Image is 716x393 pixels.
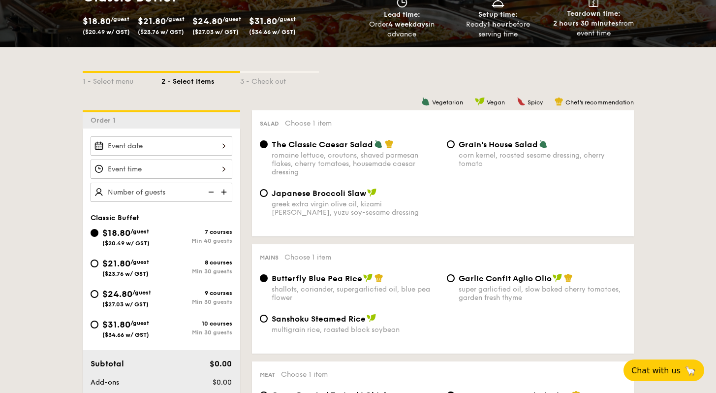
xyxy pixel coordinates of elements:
span: Teardown time: [567,9,621,18]
div: greek extra virgin olive oil, kizami [PERSON_NAME], yuzu soy-sesame dressing [272,200,439,217]
input: $31.80/guest($34.66 w/ GST)10 coursesMin 30 guests [91,321,98,328]
span: /guest [111,16,129,23]
span: Mains [260,254,279,261]
span: Vegan [487,99,505,106]
span: /guest [132,289,151,296]
div: corn kernel, roasted sesame dressing, cherry tomato [459,151,626,168]
strong: 2 hours 30 minutes [553,19,619,28]
div: Order in advance [358,20,446,39]
span: Garlic Confit Aglio Olio [459,274,552,283]
div: Min 30 guests [161,268,232,275]
img: icon-spicy.37a8142b.svg [517,97,526,106]
span: ($23.76 w/ GST) [102,270,149,277]
img: icon-vegetarian.fe4039eb.svg [421,97,430,106]
span: Butterfly Blue Pea Rice [272,274,362,283]
span: ($34.66 w/ GST) [102,331,149,338]
div: Min 40 guests [161,237,232,244]
div: 2 - Select items [161,73,240,87]
span: Choose 1 item [284,253,331,262]
input: $18.80/guest($20.49 w/ GST)7 coursesMin 40 guests [91,229,98,237]
span: $31.80 [102,319,130,330]
span: $21.80 [138,16,166,27]
span: The Classic Caesar Salad [272,140,373,149]
img: icon-reduce.1d2dbef1.svg [203,183,218,201]
span: ($20.49 w/ GST) [83,29,130,35]
img: icon-vegetarian.fe4039eb.svg [539,139,548,148]
span: Salad [260,120,279,127]
button: Chat with us🦙 [623,360,704,381]
div: 10 courses [161,320,232,327]
img: icon-vegan.f8ff3823.svg [553,273,562,282]
strong: 1 hour [487,20,508,29]
span: /guest [277,16,296,23]
div: 7 courses [161,229,232,235]
span: ($27.03 w/ GST) [192,29,239,35]
input: Event time [91,160,232,179]
span: $24.80 [102,289,132,299]
span: Japanese Broccoli Slaw [272,189,366,198]
strong: 4 weekdays [388,20,429,29]
div: romaine lettuce, croutons, shaved parmesan flakes, cherry tomatoes, housemade caesar dressing [272,151,439,176]
div: shallots, coriander, supergarlicfied oil, blue pea flower [272,285,439,302]
span: $31.80 [249,16,277,27]
img: icon-chef-hat.a58ddaea.svg [385,139,394,148]
span: ($20.49 w/ GST) [102,240,150,247]
span: Order 1 [91,116,120,125]
span: Choose 1 item [285,119,332,128]
span: /guest [130,320,149,327]
span: Chat with us [631,366,681,375]
img: icon-vegan.f8ff3823.svg [367,188,377,197]
img: icon-chef-hat.a58ddaea.svg [564,273,573,282]
span: /guest [130,228,149,235]
div: multigrain rice, roasted black soybean [272,326,439,334]
input: Sanshoku Steamed Ricemultigrain rice, roasted black soybean [260,315,268,323]
input: Japanese Broccoli Slawgreek extra virgin olive oil, kizami [PERSON_NAME], yuzu soy-sesame dressing [260,189,268,197]
span: $0.00 [213,378,232,387]
div: 3 - Check out [240,73,319,87]
span: ($34.66 w/ GST) [249,29,296,35]
div: 9 courses [161,290,232,296]
span: Vegetarian [432,99,463,106]
span: ($23.76 w/ GST) [138,29,184,35]
img: icon-chef-hat.a58ddaea.svg [374,273,383,282]
span: Setup time: [478,10,518,19]
span: $21.80 [102,258,130,269]
img: icon-vegetarian.fe4039eb.svg [374,139,383,148]
div: super garlicfied oil, slow baked cherry tomatoes, garden fresh thyme [459,285,626,302]
span: $0.00 [210,359,232,368]
span: $24.80 [192,16,222,27]
input: $21.80/guest($23.76 w/ GST)8 coursesMin 30 guests [91,260,98,267]
div: from event time [550,19,638,38]
span: Grain's House Salad [459,140,538,149]
span: Classic Buffet [91,214,139,222]
span: Chef's recommendation [565,99,634,106]
span: Spicy [528,99,543,106]
div: Ready before serving time [454,20,542,39]
input: Number of guests [91,183,232,202]
input: Event date [91,136,232,156]
span: Choose 1 item [281,370,328,379]
span: ($27.03 w/ GST) [102,301,149,308]
input: Butterfly Blue Pea Riceshallots, coriander, supergarlicfied oil, blue pea flower [260,274,268,282]
img: icon-vegan.f8ff3823.svg [475,97,485,106]
img: icon-vegan.f8ff3823.svg [363,273,373,282]
span: /guest [222,16,241,23]
img: icon-chef-hat.a58ddaea.svg [555,97,563,106]
div: 8 courses [161,259,232,266]
span: Subtotal [91,359,124,368]
input: Garlic Confit Aglio Oliosuper garlicfied oil, slow baked cherry tomatoes, garden fresh thyme [447,274,455,282]
span: Lead time: [384,10,420,19]
div: Min 30 guests [161,329,232,336]
div: 1 - Select menu [83,73,161,87]
input: The Classic Caesar Saladromaine lettuce, croutons, shaved parmesan flakes, cherry tomatoes, house... [260,140,268,148]
img: icon-vegan.f8ff3823.svg [367,314,376,323]
span: 🦙 [685,365,696,376]
span: /guest [166,16,185,23]
span: Add-ons [91,378,119,387]
span: Meat [260,371,275,378]
div: Min 30 guests [161,298,232,305]
input: $24.80/guest($27.03 w/ GST)9 coursesMin 30 guests [91,290,98,298]
span: $18.80 [83,16,111,27]
img: icon-add.58712e84.svg [218,183,232,201]
span: $18.80 [102,228,130,238]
